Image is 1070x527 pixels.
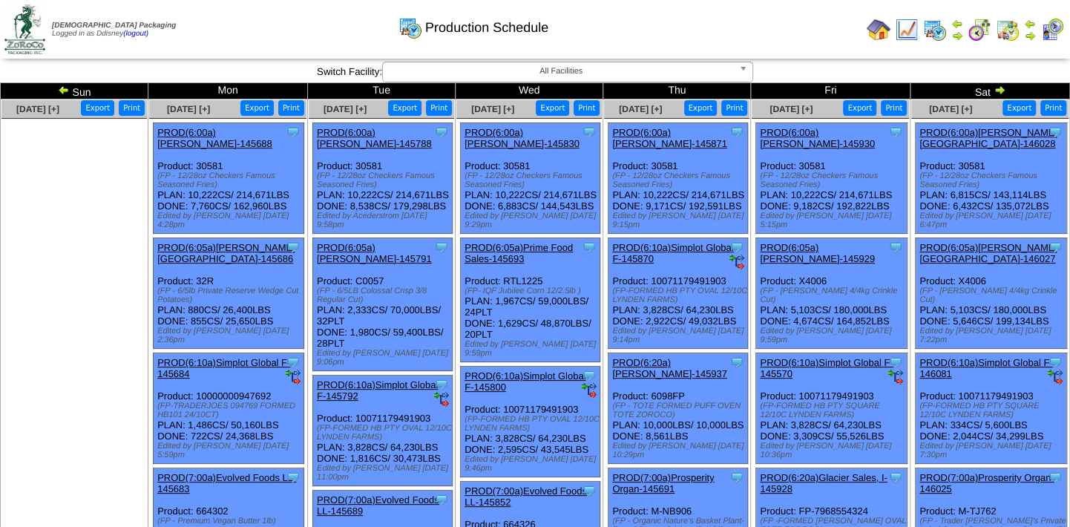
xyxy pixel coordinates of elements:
img: Tooltip [286,240,301,255]
div: Edited by [PERSON_NAME] [DATE] 7:22pm [919,327,1066,344]
img: Tooltip [582,240,597,255]
td: Sat [910,83,1070,99]
img: Tooltip [888,240,903,255]
td: Wed [456,83,603,99]
img: Tooltip [888,355,903,370]
a: PROD(6:00a)[PERSON_NAME]-145871 [612,127,727,149]
div: (FP-FORMED HB PTY OVAL 12/10C LYNDEN FARMS) [465,415,600,433]
td: Thu [603,83,751,99]
div: (FP - [PERSON_NAME] 4/4kg Crinkle Cut) [760,287,906,304]
div: (FP-FORMED HB PTY SQUARE 12/10C LYNDEN FARMS) [919,402,1066,419]
a: PROD(7:00a)Evolved Foods LL-145852 [465,485,587,508]
button: Export [536,100,569,116]
img: ediSmall.gif [434,392,449,407]
div: Product: 10071179491903 PLAN: 3,828CS / 64,230LBS DONE: 1,816CS / 30,473LBS [312,376,452,486]
div: Edited by [PERSON_NAME] [DATE] 10:29pm [612,442,747,459]
a: [DATE] [+] [619,104,662,114]
span: Logged in as Ddisney [52,22,176,38]
div: (FP-FORMED HB PTY OVAL 12/10C LYNDEN FARMS) [317,424,452,442]
div: (FP-TRADERJOES 094769 FORMED HB101 24/10CT) [157,402,303,419]
img: arrowleft.gif [951,18,963,30]
div: Product: 30581 PLAN: 6,815CS / 143,114LBS DONE: 6,432CS / 135,072LBS [916,123,1066,234]
img: Tooltip [1048,355,1063,370]
button: Export [1002,100,1036,116]
img: ediSmall.gif [729,255,744,269]
img: calendarinout.gif [996,18,1020,42]
div: Edited by [PERSON_NAME] [DATE] 9:15pm [612,212,747,229]
div: (FP - 12/28oz Checkers Famous Seasoned Fries) [465,171,600,189]
img: arrowleft.gif [58,84,70,96]
div: Product: 32R PLAN: 880CS / 26,400LBS DONE: 855CS / 25,650LBS [154,238,304,349]
span: [DATE] [+] [929,104,972,114]
img: Tooltip [1048,240,1063,255]
a: PROD(6:10a)Simplot Global F-145570 [760,357,893,379]
img: Tooltip [729,355,744,370]
img: Tooltip [434,492,449,507]
img: zoroco-logo-small.webp [4,4,45,54]
div: (FP - 12/28oz Checkers Famous Seasoned Fries) [157,171,303,189]
div: Edited by [PERSON_NAME] [DATE] 10:36pm [760,442,906,459]
a: PROD(6:10a)Simplot Global F-145792 [317,379,438,402]
button: Export [843,100,876,116]
div: Edited by [PERSON_NAME] [DATE] 11:00pm [317,464,452,482]
div: Edited by [PERSON_NAME] [DATE] 5:15pm [760,212,906,229]
a: PROD(6:10a)Simplot Global F-145684 [157,357,290,379]
button: Export [388,100,421,116]
img: Tooltip [582,368,597,383]
img: Tooltip [434,240,449,255]
a: [DATE] [+] [167,104,210,114]
div: Product: 30581 PLAN: 10,222CS / 214,671LBS DONE: 9,182CS / 192,822LBS [756,123,907,234]
img: Tooltip [1048,470,1063,485]
a: PROD(6:00a)[PERSON_NAME][GEOGRAPHIC_DATA]-146028 [919,127,1057,149]
img: line_graph.gif [895,18,919,42]
div: Product: 30581 PLAN: 10,222CS / 214,671LBS DONE: 6,883CS / 144,543LBS [461,123,600,234]
div: Edited by [PERSON_NAME] [DATE] 7:30pm [919,442,1066,459]
img: ediSmall.gif [1048,370,1063,384]
div: (FP - TOTE FORMED PUFF OVEN TOTE ZOROCO) [612,402,747,419]
img: arrowright.gif [994,84,1005,96]
img: Tooltip [729,470,744,485]
img: Tooltip [582,483,597,498]
div: (FP - 12/28oz Checkers Famous Seasoned Fries) [919,171,1066,189]
button: Print [119,100,145,116]
img: ediSmall.gif [582,383,597,398]
a: PROD(6:20a)[PERSON_NAME]-145937 [612,357,727,379]
td: Fri [751,83,910,99]
a: PROD(6:05a)[PERSON_NAME][GEOGRAPHIC_DATA]-145686 [157,242,295,264]
img: arrowleft.gif [1024,18,1036,30]
div: Product: 6098FP PLAN: 10,000LBS / 10,000LBS DONE: 8,561LBS [608,353,748,464]
a: PROD(6:00a)[PERSON_NAME]-145788 [317,127,432,149]
a: PROD(7:00a)Prosperity Organ-145691 [612,472,714,494]
div: (FP - 6/5lb Private Reserve Wedge Cut Potatoes) [157,287,303,304]
button: Print [1040,100,1066,116]
a: PROD(6:05a)[PERSON_NAME]-145929 [760,242,875,264]
a: [DATE] [+] [471,104,514,114]
a: [DATE] [+] [324,104,367,114]
div: Product: 10071179491903 PLAN: 3,828CS / 64,230LBS DONE: 2,922CS / 49,032LBS [608,238,748,349]
a: PROD(6:10a)Simplot Global F-145800 [465,370,585,393]
img: Tooltip [582,125,597,140]
div: Product: C0057 PLAN: 2,333CS / 70,000LBS / 32PLT DONE: 1,980CS / 59,400LBS / 28PLT [312,238,452,371]
img: Tooltip [729,240,744,255]
img: calendarcustomer.gif [1040,18,1064,42]
a: PROD(6:20a)Glacier Sales, I-145928 [760,472,887,494]
div: Edited by [PERSON_NAME] [DATE] 9:46pm [465,455,600,473]
button: Print [426,100,452,116]
a: (logout) [123,30,148,38]
div: (FP - Premium Vegan Butter 1lb) [157,517,303,526]
div: (FP - 12/28oz Checkers Famous Seasoned Fries) [317,171,452,189]
div: Edited by [PERSON_NAME] [DATE] 5:59pm [157,442,303,459]
img: arrowright.gif [1024,30,1036,42]
div: (FP - 12/28oz Checkers Famous Seasoned Fries) [612,171,747,189]
a: PROD(6:10a)Simplot Global F-145870 [612,242,733,264]
img: Tooltip [1048,125,1063,140]
img: Tooltip [434,125,449,140]
a: PROD(7:00a)Evolved Foods LL-145683 [157,472,296,494]
a: [DATE] [+] [769,104,813,114]
a: PROD(6:00a)[PERSON_NAME]-145930 [760,127,875,149]
div: Product: X4006 PLAN: 5,103CS / 180,000LBS DONE: 4,674CS / 164,852LBS [756,238,907,349]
